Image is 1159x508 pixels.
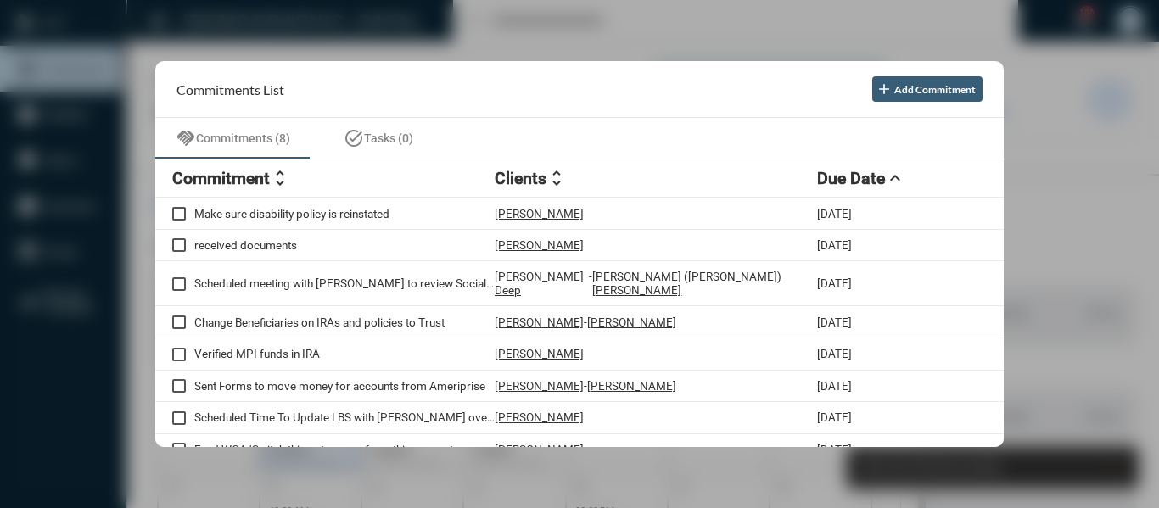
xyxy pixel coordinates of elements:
[584,379,587,393] p: -
[194,379,495,393] p: Sent Forms to move money for accounts from Ameriprise
[872,76,983,102] button: Add Commitment
[546,168,567,188] mat-icon: unfold_more
[587,315,676,329] p: [PERSON_NAME]
[876,81,893,98] mat-icon: add
[817,347,852,360] p: [DATE]
[817,315,852,329] p: [DATE]
[817,276,852,290] p: [DATE]
[495,410,584,424] p: [PERSON_NAME]
[270,168,290,188] mat-icon: unfold_more
[495,315,584,329] p: [PERSON_NAME]
[176,128,196,148] mat-icon: handshake
[495,347,584,360] p: [PERSON_NAME]
[194,276,495,290] p: Scheduled meeting with [PERSON_NAME] to review Social Security statement
[817,379,852,393] p: [DATE]
[364,131,413,145] span: Tasks (0)
[885,168,905,188] mat-icon: expand_less
[194,347,495,360] p: Verified MPI funds in IRA
[587,379,676,393] p: [PERSON_NAME]
[817,443,852,456] p: [DATE]
[817,169,885,188] h2: Due Date
[589,270,592,297] p: -
[495,238,584,252] p: [PERSON_NAME]
[344,128,364,148] mat-icon: task_alt
[194,238,495,252] p: received documents
[495,207,584,221] p: [PERSON_NAME]
[194,207,495,221] p: Make sure disability policy is reinstated
[817,207,852,221] p: [DATE]
[495,443,584,456] p: [PERSON_NAME]
[495,379,584,393] p: [PERSON_NAME]
[592,270,817,297] p: [PERSON_NAME] ([PERSON_NAME]) [PERSON_NAME]
[176,81,284,98] h2: Commitments List
[584,315,587,329] p: -
[172,169,270,188] h2: Commitment
[495,270,589,297] p: [PERSON_NAME] Deep
[817,238,852,252] p: [DATE]
[495,169,546,188] h2: Clients
[817,410,852,424] p: [DATE]
[194,443,495,456] p: Fund WCA/Switch things to come from this account
[194,410,495,424] p: Scheduled Time To Update LBS with [PERSON_NAME] over hone
[194,315,495,329] p: Change Beneficiaries on IRAs and policies to Trust
[196,131,290,145] span: Commitments (8)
